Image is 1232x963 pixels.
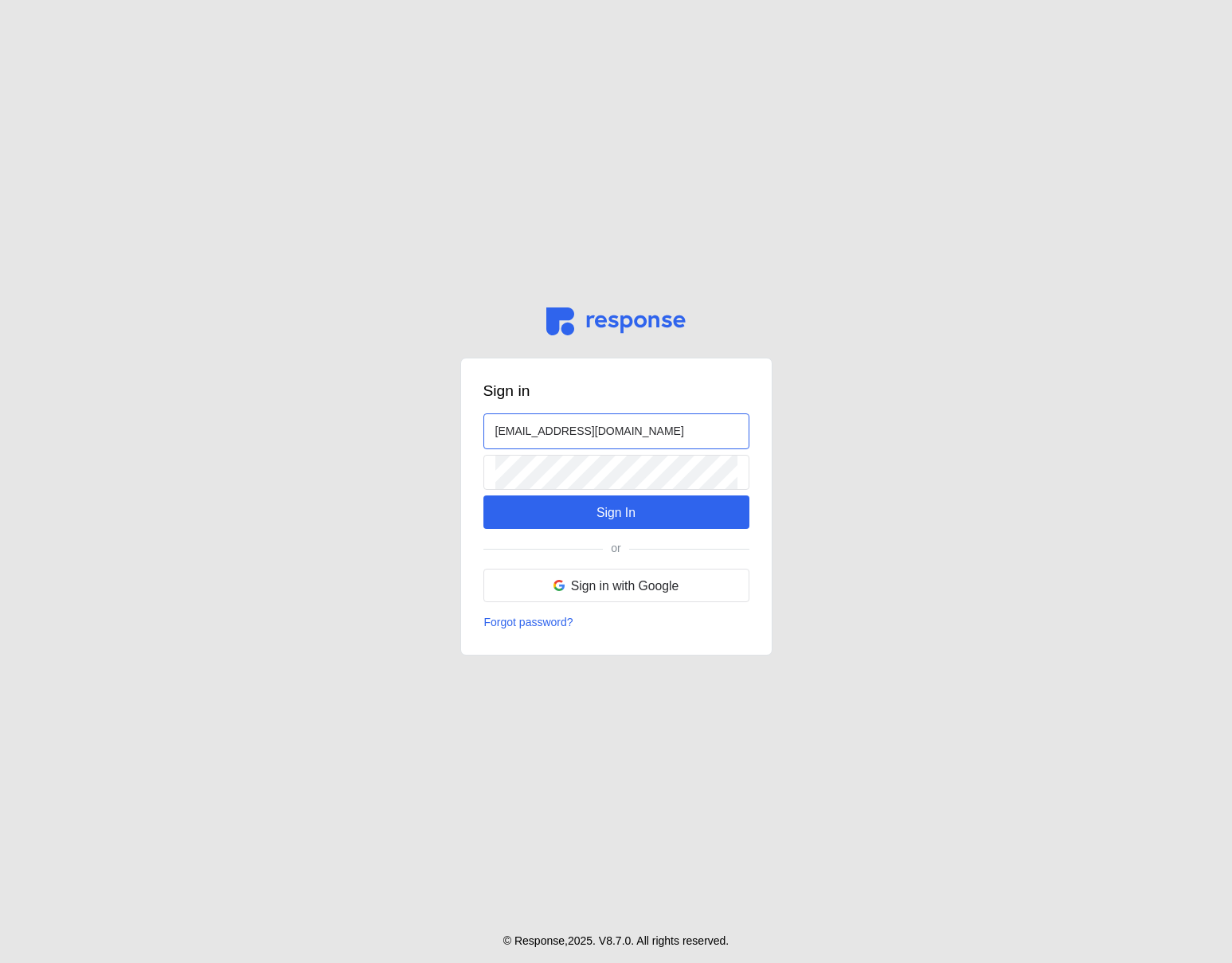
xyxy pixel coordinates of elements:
p: Forgot password? [484,614,573,632]
button: Forgot password? [483,613,574,632]
button: Sign in with Google [483,569,749,602]
h3: Sign in [483,381,749,402]
img: svg%3e [553,580,565,591]
p: © Response, 2025 . V 8.7.0 . All rights reserved. [503,933,729,950]
p: Sign in with Google [571,576,679,596]
p: Sign In [596,503,636,523]
input: Email [495,414,737,448]
img: svg%3e [546,307,686,335]
p: or [611,540,620,558]
button: Sign In [483,495,749,529]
